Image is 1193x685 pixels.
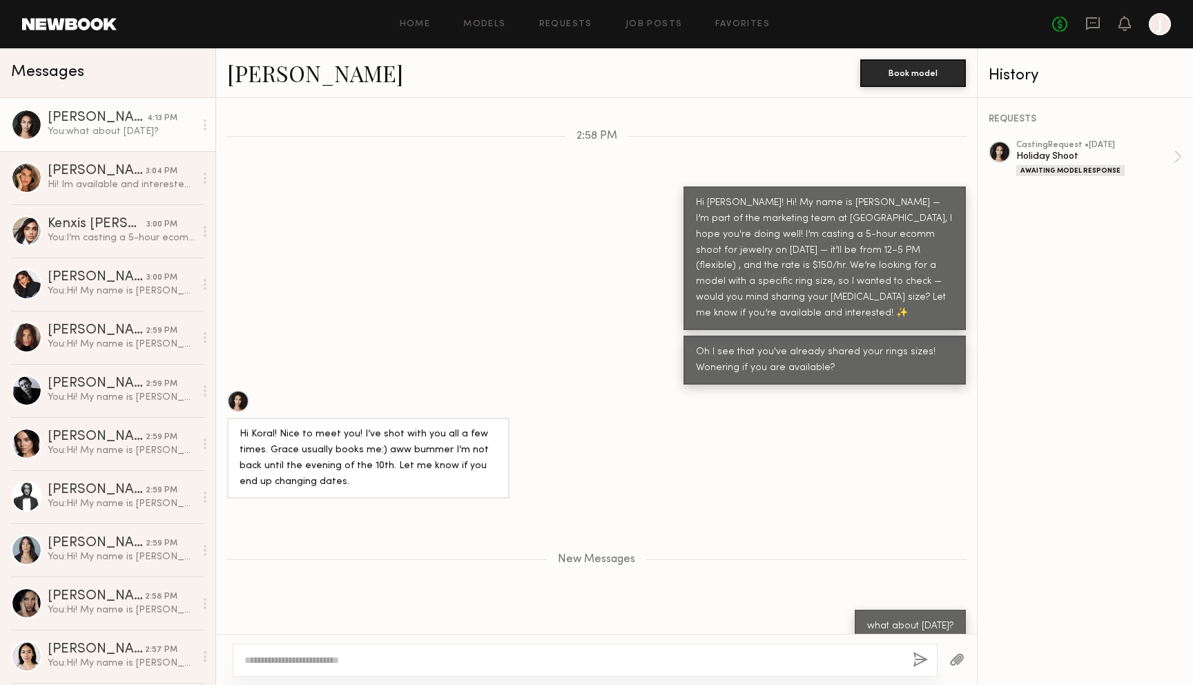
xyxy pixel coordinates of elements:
[48,604,195,617] div: You: Hi! My name is [PERSON_NAME] — I’m part of the marketing team at [GEOGRAPHIC_DATA], a Latina...
[539,20,592,29] a: Requests
[576,131,617,142] span: 2:58 PM
[146,271,177,284] div: 3:00 PM
[48,550,195,563] div: You: Hi! My name is [PERSON_NAME] — I’m part of the marketing team at [GEOGRAPHIC_DATA], a Latina...
[48,284,195,298] div: You: Hi! My name is [PERSON_NAME] — I’m part of the marketing team at [GEOGRAPHIC_DATA], I hope y...
[48,643,145,657] div: [PERSON_NAME]
[48,444,195,457] div: You: Hi! My name is [PERSON_NAME] — I’m part of the marketing team at [GEOGRAPHIC_DATA], a Latina...
[989,115,1182,124] div: REQUESTS
[696,345,953,376] div: Oh I see that you've already shared your rings sizes! Wonering if you are available?
[146,218,177,231] div: 3:00 PM
[696,195,953,322] div: Hi [PERSON_NAME]! Hi! My name is [PERSON_NAME] — I’m part of the marketing team at [GEOGRAPHIC_DA...
[1016,150,1174,163] div: Holiday Shoot
[989,68,1182,84] div: History
[48,657,195,670] div: You: Hi! My name is [PERSON_NAME] — I’m part of the marketing team at [GEOGRAPHIC_DATA], a Latina...
[48,497,195,510] div: You: Hi! My name is [PERSON_NAME] — I’m part of the marketing team at [GEOGRAPHIC_DATA], a Latina...
[48,430,146,444] div: [PERSON_NAME]
[48,391,195,404] div: You: Hi! My name is [PERSON_NAME] — I’m part of the marketing team at [GEOGRAPHIC_DATA], a Latina...
[463,20,505,29] a: Models
[1149,13,1171,35] a: J
[48,231,195,244] div: You: I’m casting a 5-hour ecomm shoot for jewelry on [DATE] — it’ll be from 12–5 PM (flexible) , ...
[1016,141,1182,176] a: castingRequest •[DATE]Holiday ShootAwaiting Model Response
[48,271,146,284] div: [PERSON_NAME]
[48,483,146,497] div: [PERSON_NAME]
[48,111,147,125] div: [PERSON_NAME]
[145,590,177,604] div: 2:58 PM
[146,537,177,550] div: 2:59 PM
[860,66,966,78] a: Book model
[147,112,177,125] div: 4:13 PM
[867,619,953,635] div: what about [DATE]?
[625,20,683,29] a: Job Posts
[146,484,177,497] div: 2:59 PM
[48,178,195,191] div: Hi! Im available and interested. My ring is 5/6
[146,165,177,178] div: 3:04 PM
[48,164,146,178] div: [PERSON_NAME]
[11,64,84,80] span: Messages
[48,218,146,231] div: Kenxis [PERSON_NAME]
[1016,141,1174,150] div: casting Request • [DATE]
[145,644,177,657] div: 2:57 PM
[400,20,431,29] a: Home
[146,431,177,444] div: 2:59 PM
[1016,165,1125,176] div: Awaiting Model Response
[715,20,770,29] a: Favorites
[240,427,497,490] div: Hi Koral! Nice to meet you! I’ve shot with you all a few times. Grace usually books me:) aww bumm...
[860,59,966,87] button: Book model
[227,58,403,88] a: [PERSON_NAME]
[48,590,145,604] div: [PERSON_NAME]
[558,554,635,566] span: New Messages
[48,324,146,338] div: [PERSON_NAME]
[146,378,177,391] div: 2:59 PM
[48,338,195,351] div: You: Hi! My name is [PERSON_NAME] — I’m part of the marketing team at [GEOGRAPHIC_DATA], a Latina...
[48,125,195,138] div: You: what about [DATE]?
[48,377,146,391] div: [PERSON_NAME]
[48,537,146,550] div: [PERSON_NAME]
[146,325,177,338] div: 2:59 PM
